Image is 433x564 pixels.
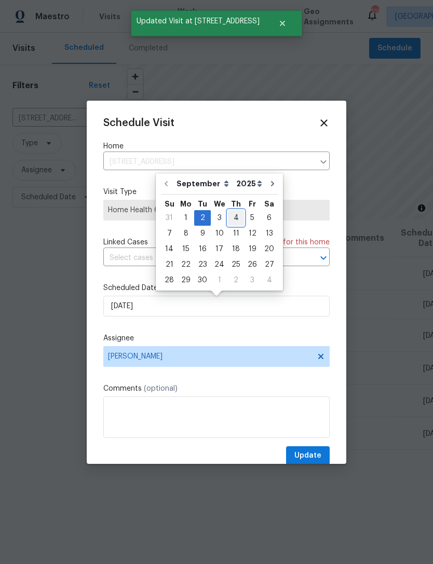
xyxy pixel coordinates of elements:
div: 7 [161,226,178,241]
div: Wed Sep 24 2025 [211,257,228,272]
div: Fri Sep 19 2025 [244,241,261,257]
div: Sat Sep 13 2025 [261,226,278,241]
div: 12 [244,226,261,241]
span: Update [294,449,321,462]
input: Select cases [103,250,301,266]
abbr: Thursday [231,200,241,208]
span: (optional) [144,385,178,392]
div: Thu Sep 25 2025 [228,257,244,272]
div: 9 [194,226,211,241]
div: Fri Oct 03 2025 [244,272,261,288]
button: Close [265,13,300,34]
div: 6 [261,211,278,225]
div: Sat Oct 04 2025 [261,272,278,288]
div: 15 [178,242,194,256]
div: Mon Sep 01 2025 [178,210,194,226]
div: Fri Sep 12 2025 [244,226,261,241]
button: Go to next month [265,173,280,194]
div: 1 [178,211,194,225]
div: Tue Sep 30 2025 [194,272,211,288]
div: Mon Sep 15 2025 [178,241,194,257]
div: Tue Sep 23 2025 [194,257,211,272]
div: 14 [161,242,178,256]
div: 4 [228,211,244,225]
div: 8 [178,226,194,241]
span: Linked Cases [103,237,148,247]
div: Fri Sep 26 2025 [244,257,261,272]
div: 26 [244,257,261,272]
div: Wed Sep 10 2025 [211,226,228,241]
div: 1 [211,273,228,287]
div: 18 [228,242,244,256]
label: Scheduled Date [103,283,330,293]
label: Comments [103,383,330,394]
div: 4 [261,273,278,287]
div: 22 [178,257,194,272]
abbr: Monday [180,200,192,208]
div: Mon Sep 29 2025 [178,272,194,288]
button: Open [316,251,331,265]
label: Assignee [103,333,330,343]
button: Go to previous month [158,173,174,194]
input: Enter in an address [103,154,314,170]
button: Update [286,446,330,465]
div: 2 [228,273,244,287]
div: 24 [211,257,228,272]
div: Sat Sep 06 2025 [261,210,278,226]
div: Tue Sep 16 2025 [194,241,211,257]
div: 23 [194,257,211,272]
div: 27 [261,257,278,272]
div: Thu Sep 11 2025 [228,226,244,241]
div: Tue Sep 02 2025 [194,210,211,226]
div: 30 [194,273,211,287]
div: Thu Sep 04 2025 [228,210,244,226]
div: Wed Sep 17 2025 [211,241,228,257]
div: 20 [261,242,278,256]
div: Mon Sep 08 2025 [178,226,194,241]
div: 21 [161,257,178,272]
abbr: Friday [249,200,256,208]
div: 16 [194,242,211,256]
div: 17 [211,242,228,256]
span: Close [318,117,330,129]
div: 3 [244,273,261,287]
div: Wed Sep 03 2025 [211,210,228,226]
div: Tue Sep 09 2025 [194,226,211,241]
div: 10 [211,226,228,241]
div: Sat Sep 20 2025 [261,241,278,257]
abbr: Tuesday [198,200,207,208]
div: 25 [228,257,244,272]
abbr: Wednesday [214,200,225,208]
label: Home [103,141,330,152]
abbr: Sunday [165,200,174,208]
input: M/D/YYYY [103,296,330,317]
div: Sun Sep 14 2025 [161,241,178,257]
div: 5 [244,211,261,225]
div: 13 [261,226,278,241]
div: 31 [161,211,178,225]
div: 19 [244,242,261,256]
div: Sun Sep 07 2025 [161,226,178,241]
div: 3 [211,211,228,225]
span: Updated Visit at [STREET_ADDRESS] [131,10,265,32]
abbr: Saturday [264,200,274,208]
div: 29 [178,273,194,287]
span: Schedule Visit [103,118,174,128]
div: Thu Oct 02 2025 [228,272,244,288]
div: 28 [161,273,178,287]
div: 11 [228,226,244,241]
div: Fri Sep 05 2025 [244,210,261,226]
div: Thu Sep 18 2025 [228,241,244,257]
div: 2 [194,211,211,225]
div: Sun Aug 31 2025 [161,210,178,226]
div: Wed Oct 01 2025 [211,272,228,288]
select: Year [234,176,265,191]
span: [PERSON_NAME] [108,352,312,361]
select: Month [174,176,234,191]
div: Mon Sep 22 2025 [178,257,194,272]
div: Sat Sep 27 2025 [261,257,278,272]
div: Sun Sep 28 2025 [161,272,178,288]
div: Sun Sep 21 2025 [161,257,178,272]
label: Visit Type [103,187,330,197]
span: Home Health Checkup [108,205,325,215]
